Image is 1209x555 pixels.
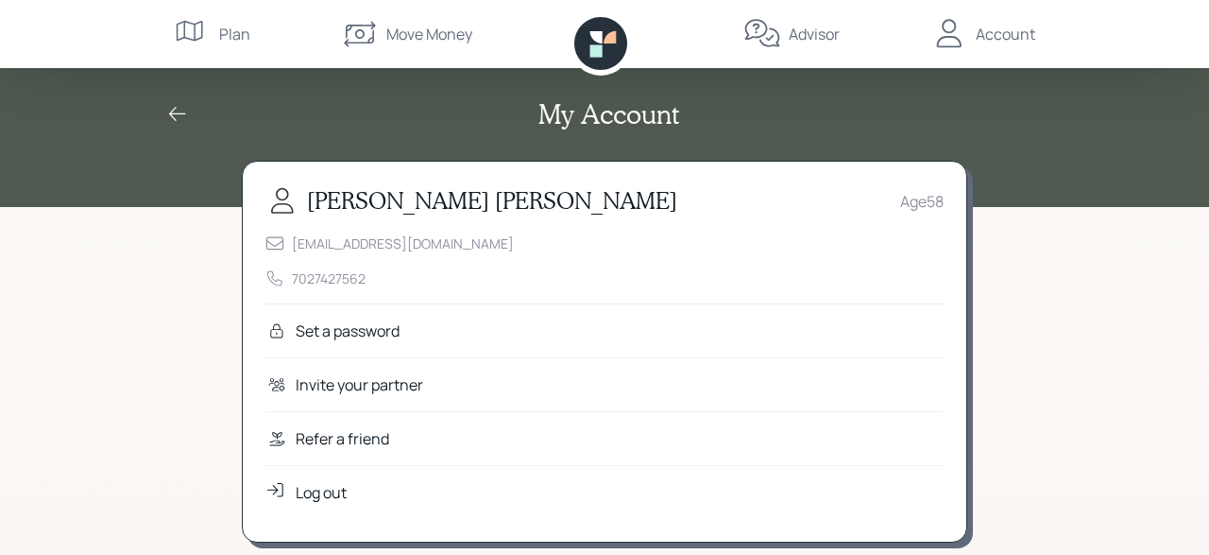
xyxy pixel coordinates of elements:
[538,98,679,130] h2: My Account
[789,23,840,45] div: Advisor
[900,190,944,213] div: Age 58
[296,320,400,342] div: Set a password
[296,427,389,450] div: Refer a friend
[292,234,514,253] div: [EMAIL_ADDRESS][DOMAIN_NAME]
[307,187,677,215] h3: [PERSON_NAME] [PERSON_NAME]
[292,269,366,288] div: 7027427562
[386,23,472,45] div: Move Money
[219,23,250,45] div: Plan
[296,373,423,396] div: Invite your partner
[296,481,347,504] div: Log out
[976,23,1035,45] div: Account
